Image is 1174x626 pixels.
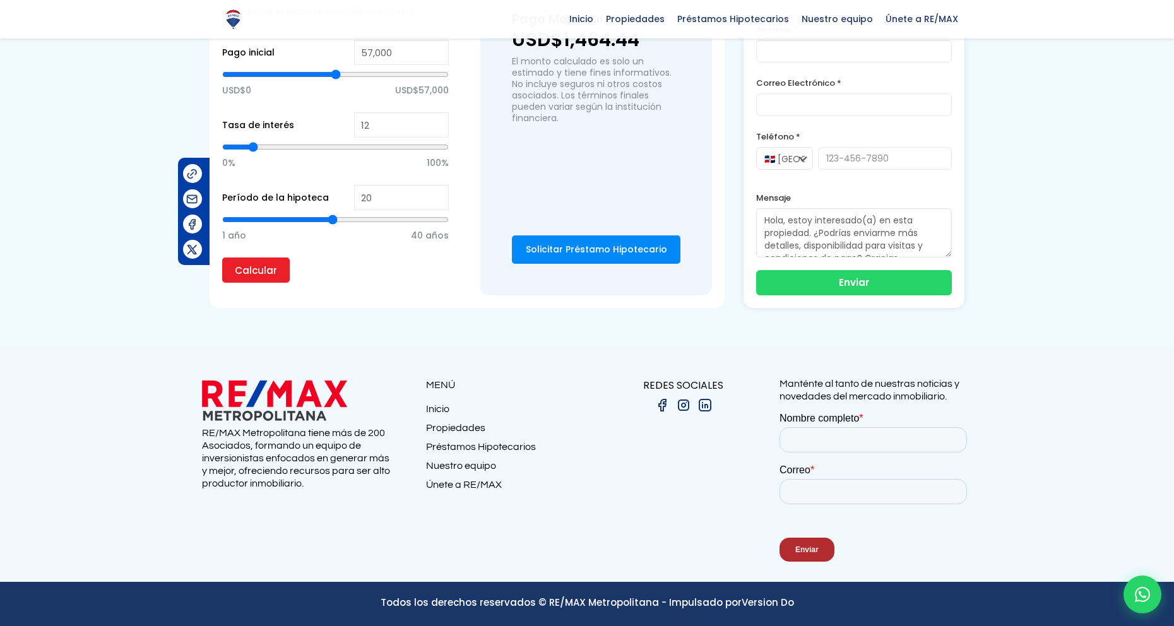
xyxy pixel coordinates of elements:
[780,377,972,403] p: Manténte al tanto de nuestras noticias y novedades del mercado inmobiliario.
[354,40,449,65] input: RD$
[426,459,587,478] a: Nuestro equipo
[222,8,244,30] img: Logo de REMAX
[186,192,199,206] img: Compartir
[354,112,449,138] input: %
[676,398,691,413] img: instagram.png
[563,9,600,28] span: Inicio
[756,129,952,145] label: Teléfono *
[756,270,952,295] button: Enviar
[879,9,964,28] span: Únete a RE/MAX
[186,218,199,231] img: Compartir
[354,185,449,210] input: Years
[222,117,294,133] label: Tasa de interés
[655,398,670,413] img: facebook.png
[395,81,449,100] span: USD$57,000
[756,190,952,206] label: Mensaje
[222,153,235,172] span: 0%
[512,56,680,124] p: El monto calculado es solo un estimado y tiene fines informativos. No incluye seguros ni otros co...
[587,377,780,393] p: REDES SOCIALES
[671,9,795,28] span: Préstamos Hipotecarios
[427,153,449,172] span: 100%
[186,243,199,256] img: Compartir
[426,440,587,459] a: Préstamos Hipotecarios
[222,226,246,245] span: 1 año
[426,422,587,440] a: Propiedades
[780,412,972,572] iframe: Form 0
[202,594,972,610] p: Todos los derechos reservados © RE/MAX Metropolitana - Impulsado por
[512,30,680,49] p: USD$1,464.44
[818,147,952,170] input: 123-456-7890
[222,81,251,100] span: USD$0
[600,9,671,28] span: Propiedades
[756,75,952,91] label: Correo Electrónico *
[222,45,275,61] label: Pago inicial
[222,257,290,283] input: Calcular
[756,208,952,257] textarea: Hola, estoy interesado(a) en esta propiedad. ¿Podrías enviarme más detalles, disponibilidad para ...
[426,478,587,497] a: Únete a RE/MAX
[222,190,329,206] label: Período de la hipoteca
[411,226,449,245] span: 40 años
[512,235,680,264] a: Solicitar Préstamo Hipotecario
[426,377,587,393] p: MENÚ
[202,377,347,423] img: remax metropolitana logo
[742,596,794,609] a: Version Do
[697,398,713,413] img: linkedin.png
[795,9,879,28] span: Nuestro equipo
[426,403,587,422] a: Inicio
[186,167,199,180] img: Compartir
[202,427,394,490] p: RE/MAX Metropolitana tiene más de 200 Asociados, formando un equipo de inversionistas enfocados e...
